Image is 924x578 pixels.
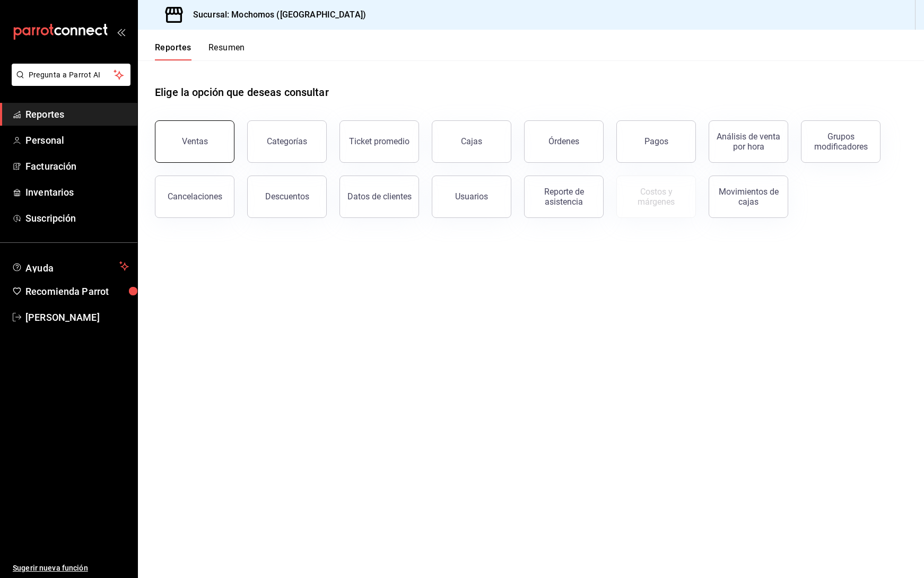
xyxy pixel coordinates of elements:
[7,77,130,88] a: Pregunta a Parrot AI
[716,187,781,207] div: Movimientos de cajas
[455,191,488,202] div: Usuarios
[155,120,234,163] button: Ventas
[25,310,129,325] span: [PERSON_NAME]
[432,176,511,218] button: Usuarios
[709,120,788,163] button: Análisis de venta por hora
[208,42,245,60] button: Resumen
[155,84,329,100] h1: Elige la opción que deseas consultar
[709,176,788,218] button: Movimientos de cajas
[13,563,129,574] span: Sugerir nueva función
[461,136,482,146] div: Cajas
[531,187,597,207] div: Reporte de asistencia
[548,136,579,146] div: Órdenes
[29,69,114,81] span: Pregunta a Parrot AI
[339,120,419,163] button: Ticket promedio
[616,176,696,218] button: Contrata inventarios para ver este reporte
[185,8,366,21] h3: Sucursal: Mochomos ([GEOGRAPHIC_DATA])
[25,107,129,121] span: Reportes
[12,64,130,86] button: Pregunta a Parrot AI
[155,42,191,60] button: Reportes
[808,132,874,152] div: Grupos modificadores
[616,120,696,163] button: Pagos
[247,176,327,218] button: Descuentos
[25,185,129,199] span: Inventarios
[347,191,412,202] div: Datos de clientes
[168,191,222,202] div: Cancelaciones
[25,211,129,225] span: Suscripción
[339,176,419,218] button: Datos de clientes
[25,260,115,273] span: Ayuda
[644,136,668,146] div: Pagos
[247,120,327,163] button: Categorías
[155,176,234,218] button: Cancelaciones
[182,136,208,146] div: Ventas
[623,187,689,207] div: Costos y márgenes
[25,284,129,299] span: Recomienda Parrot
[265,191,309,202] div: Descuentos
[349,136,409,146] div: Ticket promedio
[524,120,604,163] button: Órdenes
[155,42,245,60] div: navigation tabs
[267,136,307,146] div: Categorías
[716,132,781,152] div: Análisis de venta por hora
[25,159,129,173] span: Facturación
[117,28,125,36] button: open_drawer_menu
[524,176,604,218] button: Reporte de asistencia
[432,120,511,163] button: Cajas
[25,133,129,147] span: Personal
[801,120,881,163] button: Grupos modificadores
